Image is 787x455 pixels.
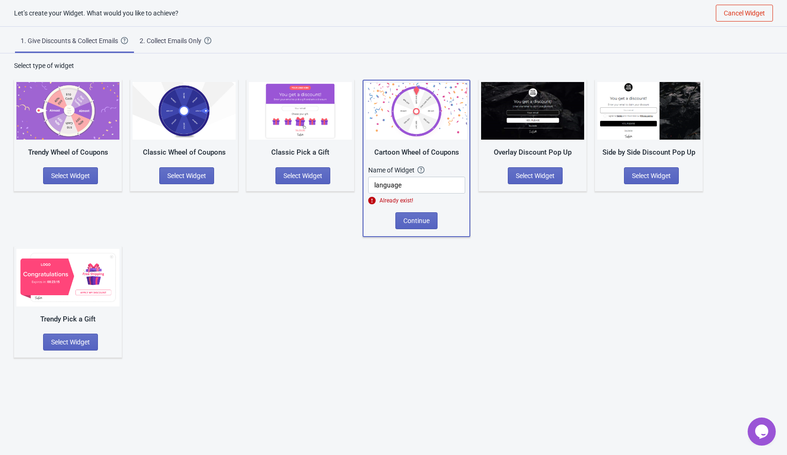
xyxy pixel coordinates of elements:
[275,167,330,184] button: Select Widget
[366,83,467,140] img: cartoon_game.jpg
[167,172,206,179] span: Select Widget
[366,147,467,158] div: Cartoon Wheel of Coupons
[133,82,236,140] img: classic_game.jpg
[395,212,438,229] button: Continue
[368,196,465,205] div: Already exist!
[283,172,322,179] span: Select Widget
[516,172,555,179] span: Select Widget
[597,147,700,158] div: Side by Side Discount Pop Up
[43,167,98,184] button: Select Widget
[748,418,778,446] iframe: chat widget
[16,147,119,158] div: Trendy Wheel of Coupons
[159,167,214,184] button: Select Widget
[16,314,119,325] div: Trendy Pick a Gift
[624,167,679,184] button: Select Widget
[716,5,773,22] button: Cancel Widget
[51,338,90,346] span: Select Widget
[249,147,352,158] div: Classic Pick a Gift
[597,82,700,140] img: regular_popup.jpg
[403,217,430,224] span: Continue
[140,36,204,45] div: 2. Collect Emails Only
[508,167,563,184] button: Select Widget
[632,172,671,179] span: Select Widget
[481,82,584,140] img: full_screen_popup.jpg
[249,82,352,140] img: gift_game.jpg
[14,61,773,70] div: Select type of widget
[51,172,90,179] span: Select Widget
[16,249,119,306] img: gift_game_v2.jpg
[481,147,584,158] div: Overlay Discount Pop Up
[21,36,121,45] div: 1. Give Discounts & Collect Emails
[724,9,765,17] span: Cancel Widget
[43,334,98,351] button: Select Widget
[368,165,417,175] div: Name of Widget
[16,82,119,140] img: trendy_game.png
[133,147,236,158] div: Classic Wheel of Coupons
